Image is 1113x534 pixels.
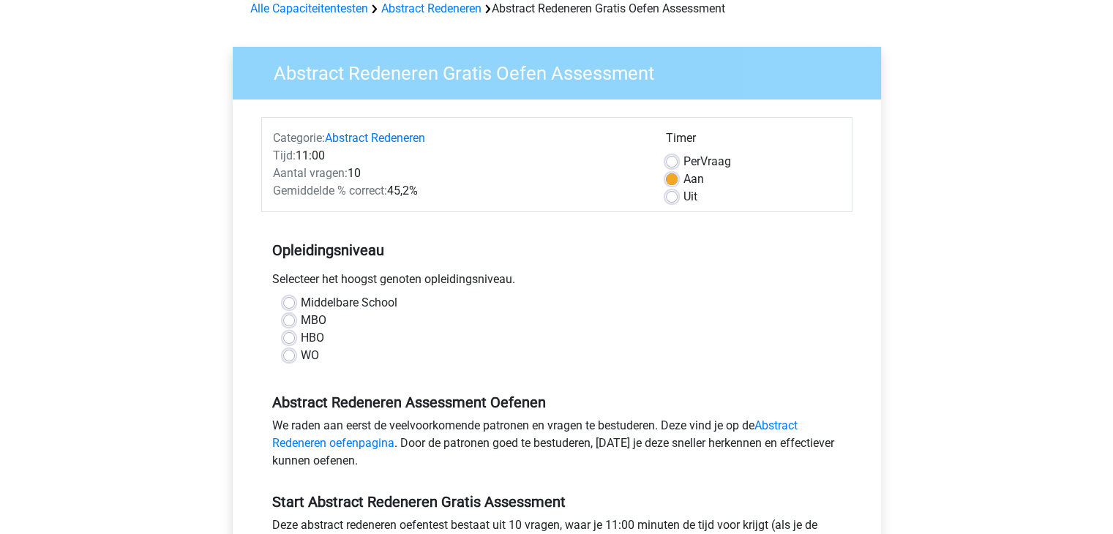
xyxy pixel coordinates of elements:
[262,147,655,165] div: 11:00
[301,312,326,329] label: MBO
[262,165,655,182] div: 10
[683,188,697,206] label: Uit
[272,394,842,411] h5: Abstract Redeneren Assessment Oefenen
[262,182,655,200] div: 45,2%
[325,131,425,145] a: Abstract Redeneren
[261,417,852,475] div: We raden aan eerst de veelvoorkomende patronen en vragen te bestuderen. Deze vind je op de . Door...
[273,184,387,198] span: Gemiddelde % correct:
[683,154,700,168] span: Per
[683,170,704,188] label: Aan
[666,129,841,153] div: Timer
[301,294,397,312] label: Middelbare School
[272,493,842,511] h5: Start Abstract Redeneren Gratis Assessment
[256,56,870,85] h3: Abstract Redeneren Gratis Oefen Assessment
[683,153,731,170] label: Vraag
[301,329,324,347] label: HBO
[381,1,481,15] a: Abstract Redeneren
[261,271,852,294] div: Selecteer het hoogst genoten opleidingsniveau.
[273,166,348,180] span: Aantal vragen:
[273,148,296,162] span: Tijd:
[250,1,368,15] a: Alle Capaciteitentesten
[273,131,325,145] span: Categorie:
[272,236,842,265] h5: Opleidingsniveau
[301,347,319,364] label: WO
